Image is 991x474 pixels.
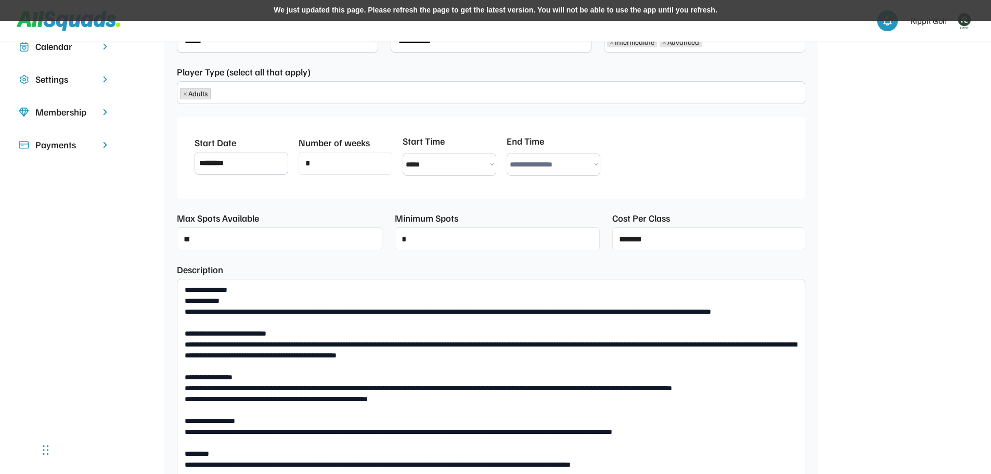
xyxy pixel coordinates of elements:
div: End Time [507,134,544,148]
div: Membership [35,105,94,119]
img: chevron-right.svg [100,42,110,52]
img: chevron-right.svg [100,74,110,84]
img: Rippitlogov2_green.png [954,10,974,31]
li: Adults [180,88,211,99]
div: Player Type (select all that apply) [177,65,311,79]
div: Calendar [35,40,94,54]
div: Rippit Golf [910,15,947,27]
div: Cost Per Class [612,211,670,225]
div: Max Spots Available [177,211,259,225]
span: × [662,39,666,46]
div: Number of weeks [299,136,370,150]
span: × [183,90,187,97]
img: chevron-right.svg [100,107,110,117]
li: Intermediate [607,37,657,47]
div: Start Date [195,136,236,150]
img: bell-03%20%281%29.svg [882,16,893,26]
img: Icon%20%2815%29.svg [19,140,29,150]
div: Settings [35,72,94,86]
img: Icon%20copy%208.svg [19,107,29,118]
div: Minimum Spots [395,211,458,225]
div: Description [177,263,223,277]
div: Start Time [403,134,445,148]
img: Icon%20copy%207.svg [19,42,29,52]
li: Advanced [660,37,702,47]
div: Payments [35,138,94,152]
span: × [610,39,614,46]
img: chevron-right.svg [100,140,110,150]
img: Icon%20copy%2016.svg [19,74,29,85]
